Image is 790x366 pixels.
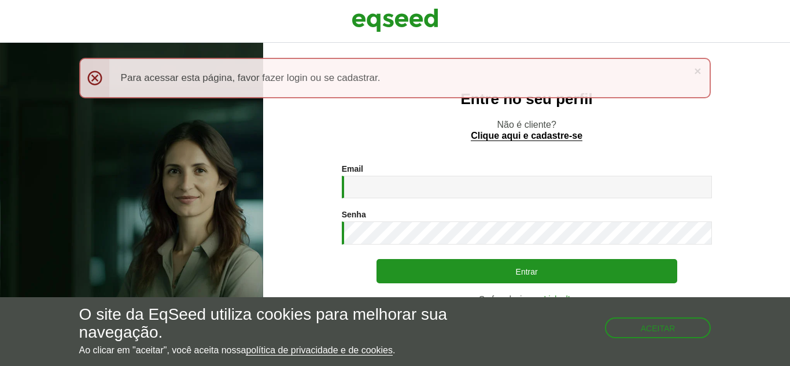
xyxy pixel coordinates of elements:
label: Senha [342,210,366,219]
a: Clique aqui e cadastre-se [471,131,582,141]
img: EqSeed Logo [352,6,438,35]
a: LinkedIn [544,295,575,304]
button: Aceitar [605,317,711,338]
div: Para acessar esta página, favor fazer login ou se cadastrar. [79,58,711,98]
a: política de privacidade e de cookies [246,346,393,356]
label: Email [342,165,363,173]
h5: O site da EqSeed utiliza cookies para melhorar sua navegação. [79,306,459,342]
button: Entrar [376,259,677,283]
div: Ou faça login com [342,295,712,304]
a: × [694,65,701,77]
p: Não é cliente? [286,119,767,141]
p: Ao clicar em "aceitar", você aceita nossa . [79,345,459,356]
